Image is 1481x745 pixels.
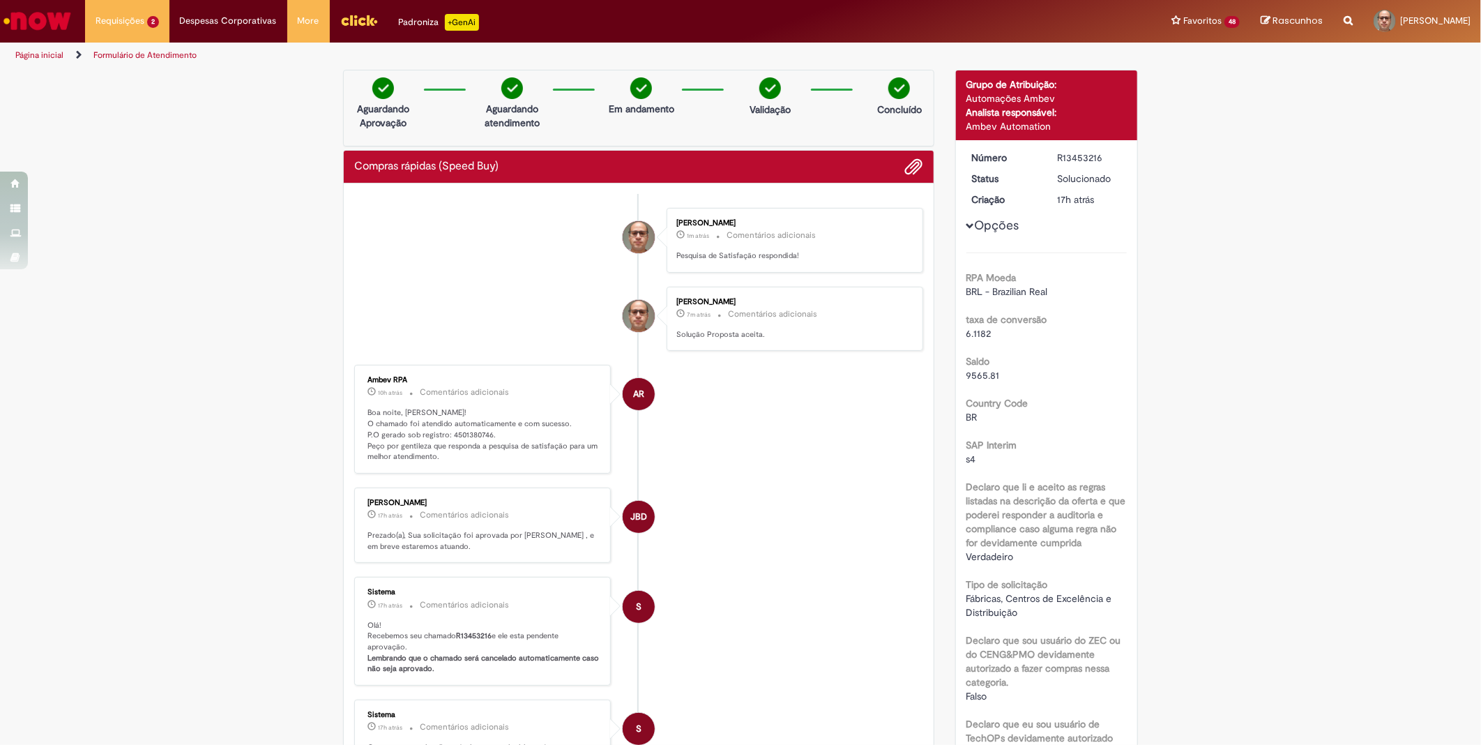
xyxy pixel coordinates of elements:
time: 27/08/2025 15:35:13 [378,601,402,610]
p: Olá! Recebemos seu chamado e ele esta pendente aprovação. [367,620,600,675]
span: 2 [147,16,159,28]
span: Verdadeiro [966,550,1014,563]
time: 27/08/2025 15:35:01 [1057,193,1094,206]
span: 1m atrás [687,232,709,240]
b: SAP Interim [966,439,1017,451]
span: 17h atrás [378,723,402,732]
span: S [636,590,641,624]
div: Ambev RPA [623,378,655,410]
time: 28/08/2025 08:44:21 [687,232,709,240]
b: RPA Moeda [966,271,1017,284]
span: [PERSON_NAME] [1400,15,1471,27]
div: Josenildo Batista De Araujo [623,501,655,533]
div: Ambev RPA [367,376,600,384]
span: 7m atrás [687,310,711,319]
div: System [623,713,655,745]
span: 17h atrás [378,511,402,520]
img: check-circle-green.png [630,77,652,99]
span: 6.1182 [966,327,992,340]
small: Comentários adicionais [420,386,509,398]
div: [PERSON_NAME] [676,219,909,227]
span: 10h atrás [378,389,402,397]
img: check-circle-green.png [759,77,781,99]
a: Rascunhos [1261,15,1323,28]
small: Comentários adicionais [728,308,817,320]
time: 27/08/2025 15:35:09 [378,723,402,732]
span: s4 [966,453,976,465]
div: System [623,591,655,623]
span: BRL - Brazilian Real [966,285,1048,298]
div: Ambev Automation [966,119,1127,133]
p: Aguardando Aprovação [349,102,417,130]
img: check-circle-green.png [888,77,910,99]
b: Lembrando que o chamado será cancelado automaticamente caso não seja aprovado. [367,653,601,675]
small: Comentários adicionais [727,229,816,241]
dt: Criação [962,193,1047,206]
p: Pesquisa de Satisfação respondida! [676,250,909,262]
p: Validação [750,103,791,116]
p: +GenAi [445,14,479,31]
span: Favoritos [1183,14,1222,28]
span: Rascunhos [1273,14,1323,27]
div: Sistema [367,711,600,719]
a: Página inicial [15,50,63,61]
img: check-circle-green.png [372,77,394,99]
b: Declaro que li e aceito as regras listadas na descrição da oferta e que poderei responder a audit... [966,481,1126,549]
button: Adicionar anexos [905,158,923,176]
span: 17h atrás [378,601,402,610]
a: Formulário de Atendimento [93,50,197,61]
span: Fábricas, Centros de Excelência e Distribuição [966,592,1115,619]
ul: Trilhas de página [10,43,977,68]
b: Declaro que sou usuário do ZEC ou do CENG&PMO devidamente autorizado a fazer compras nessa catego... [966,634,1121,688]
div: Rodrigo Pereira Gomes [623,221,655,253]
p: Concluído [877,103,922,116]
span: JBD [630,500,647,534]
span: 17h atrás [1057,193,1094,206]
p: Aguardando atendimento [478,102,546,130]
span: Falso [966,690,987,702]
div: Rodrigo Pereira Gomes [623,300,655,332]
b: Tipo de solicitação [966,578,1048,591]
span: 48 [1224,16,1240,28]
div: Solucionado [1057,172,1122,186]
small: Comentários adicionais [420,599,509,611]
span: AR [633,377,644,411]
small: Comentários adicionais [420,721,509,733]
div: Grupo de Atribuição: [966,77,1127,91]
p: Boa noite, [PERSON_NAME]! O chamado foi atendido automaticamente e com sucesso. P.O gerado sob re... [367,407,600,462]
b: Saldo [966,355,990,368]
div: Automações Ambev [966,91,1127,105]
div: Analista responsável: [966,105,1127,119]
span: BR [966,411,978,423]
span: More [298,14,319,28]
p: Prezado(a), Sua solicitação foi aprovada por [PERSON_NAME] , e em breve estaremos atuando. [367,530,600,552]
time: 28/08/2025 08:38:51 [687,310,711,319]
b: R13453216 [456,631,492,641]
span: Requisições [96,14,144,28]
div: [PERSON_NAME] [367,499,600,507]
span: 9565.81 [966,369,1000,382]
dt: Número [962,151,1047,165]
dt: Status [962,172,1047,186]
b: taxa de conversão [966,313,1047,326]
span: Despesas Corporativas [180,14,277,28]
img: ServiceNow [1,7,73,35]
b: Country Code [966,397,1028,409]
p: Em andamento [609,102,674,116]
img: click_logo_yellow_360x200.png [340,10,378,31]
div: [PERSON_NAME] [676,298,909,306]
p: Solução Proposta aceita. [676,329,909,340]
div: R13453216 [1057,151,1122,165]
time: 27/08/2025 23:10:40 [378,389,402,397]
small: Comentários adicionais [420,509,509,521]
div: 27/08/2025 15:35:01 [1057,193,1122,206]
div: Padroniza [399,14,479,31]
div: Sistema [367,588,600,596]
img: check-circle-green.png [501,77,523,99]
h2: Compras rápidas (Speed Buy) Histórico de tíquete [354,160,499,173]
time: 27/08/2025 15:46:33 [378,511,402,520]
